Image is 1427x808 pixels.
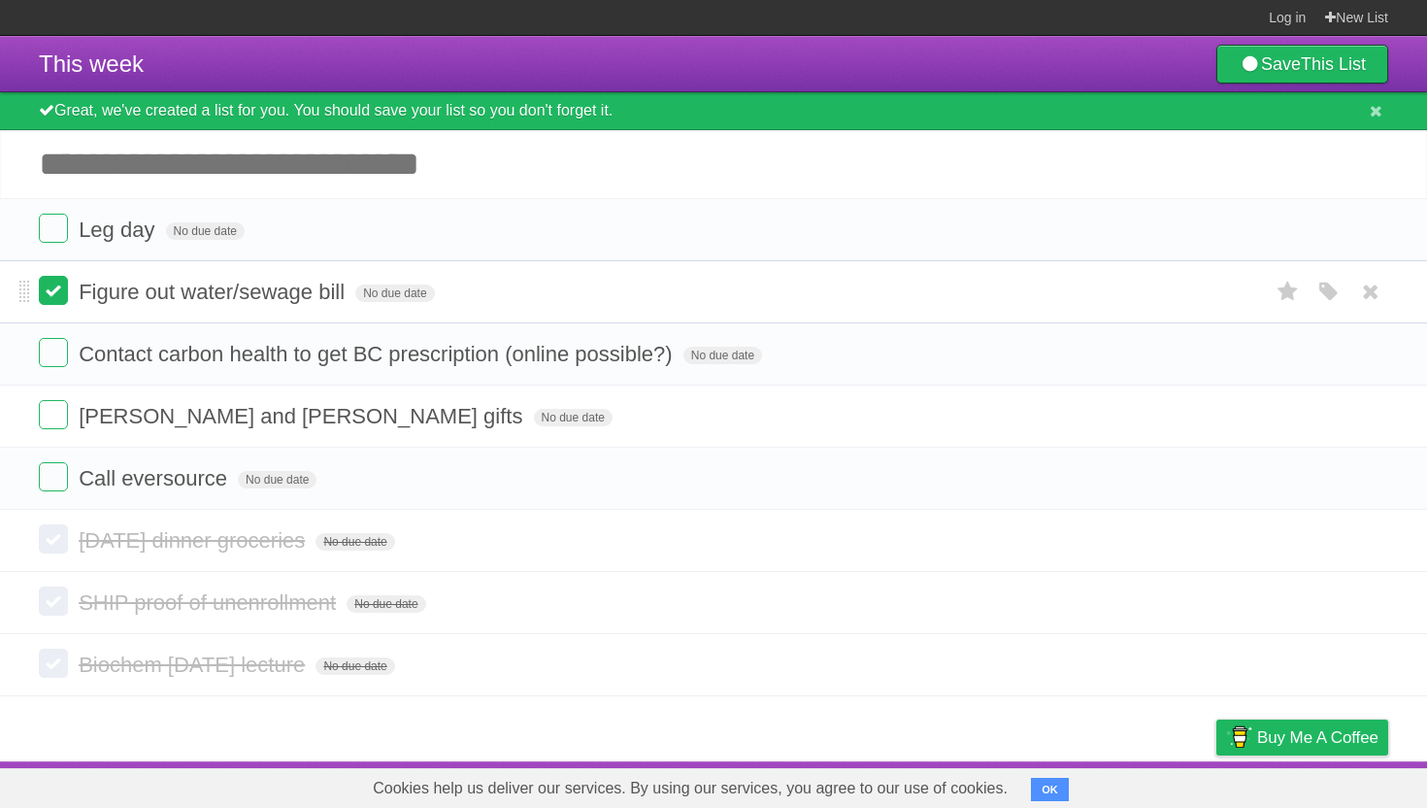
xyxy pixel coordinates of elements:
[39,587,68,616] label: Done
[79,280,349,304] span: Figure out water/sewage bill
[1301,54,1366,74] b: This List
[1216,720,1388,756] a: Buy me a coffee
[1266,766,1388,803] a: Suggest a feature
[79,528,310,553] span: [DATE] dinner groceries
[79,653,310,677] span: Biochem [DATE] lecture
[1270,276,1307,308] label: Star task
[79,404,527,428] span: [PERSON_NAME] and [PERSON_NAME] gifts
[315,657,394,675] span: No due date
[39,214,68,243] label: Done
[238,471,316,488] span: No due date
[39,400,68,429] label: Done
[79,590,341,615] span: SHIP proof of unenrollment
[1031,778,1069,801] button: OK
[79,342,677,366] span: Contact carbon health to get BC prescription (online possible?)
[1257,721,1378,755] span: Buy me a coffee
[39,462,68,491] label: Done
[1216,45,1388,84] a: SaveThis List
[79,218,159,242] span: Leg day
[315,533,394,551] span: No due date
[1226,721,1252,754] img: Buy me a coffee
[1191,766,1242,803] a: Privacy
[347,595,425,613] span: No due date
[39,649,68,678] label: Done
[1125,766,1168,803] a: Terms
[39,524,68,554] label: Done
[353,769,1027,808] span: Cookies help us deliver our services. By using our services, you agree to our use of cookies.
[39,338,68,367] label: Done
[79,466,232,490] span: Call eversource
[355,285,434,302] span: No due date
[534,409,613,426] span: No due date
[39,276,68,305] label: Done
[166,222,245,240] span: No due date
[39,50,144,77] span: This week
[1022,766,1101,803] a: Developers
[958,766,999,803] a: About
[683,347,762,364] span: No due date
